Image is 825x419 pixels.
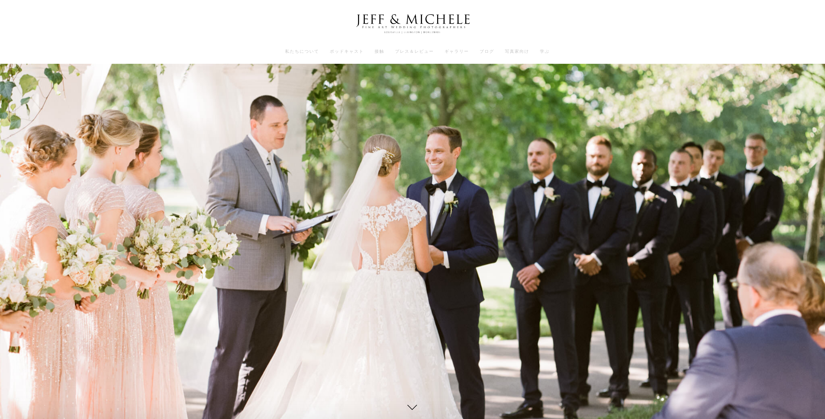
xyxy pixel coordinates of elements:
[330,48,364,54] a: ポッドキャスト
[480,48,494,54] a: ブログ
[445,48,469,54] a: ギャラリー
[375,48,384,54] a: 接触
[285,48,319,54] a: 私たちについて
[505,48,529,54] a: 写真家向け
[395,48,434,54] a: プレス＆レビュー
[348,8,477,40] img: ルイビルのウェディングフォトグラファー - ジェフ＆ミシェルのウェディングフォトグラファー
[540,48,550,54] a: 学ぶ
